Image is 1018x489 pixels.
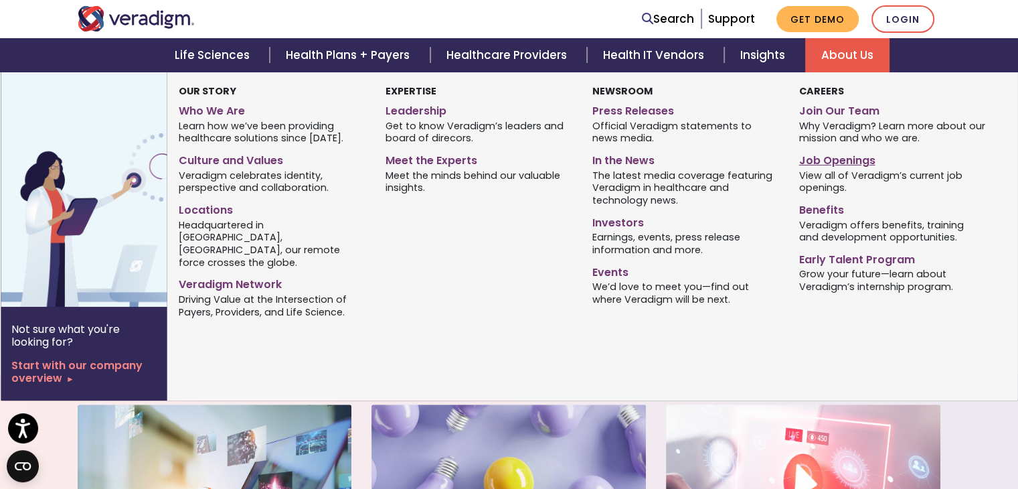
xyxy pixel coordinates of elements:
[179,84,236,98] strong: Our Story
[592,261,779,280] a: Events
[798,168,985,194] span: View all of Veradigm’s current job openings.
[386,149,572,168] a: Meet the Experts
[11,359,156,385] a: Start with our company overview
[592,211,779,230] a: Investors
[386,99,572,119] a: Leadership
[386,168,572,194] span: Meet the minds behind our valuable insights.
[798,248,985,267] a: Early Talent Program
[592,84,653,98] strong: Newsroom
[179,218,365,269] span: Headquartered in [GEOGRAPHIC_DATA], [GEOGRAPHIC_DATA], our remote force crosses the globe.
[776,6,859,32] a: Get Demo
[179,292,365,318] span: Driving Value at the Intersection of Payers, Providers, and Life Science.
[592,168,779,207] span: The latest media coverage featuring Veradigm in healthcare and technology news.
[179,149,365,168] a: Culture and Values
[1,72,216,307] img: Vector image of Veradigm’s Story
[179,198,365,218] a: Locations
[7,450,39,482] button: Open CMP widget
[642,10,694,28] a: Search
[798,267,985,293] span: Grow your future—learn about Veradigm’s internship program.
[386,84,436,98] strong: Expertise
[798,119,985,145] span: Why Veradigm? Learn more about our mission and who we are.
[798,84,843,98] strong: Careers
[11,323,156,348] p: Not sure what you're looking for?
[805,38,889,72] a: About Us
[592,99,779,119] a: Press Releases
[798,218,985,244] span: Veradigm offers benefits, training and development opportunities.
[179,273,365,292] a: Veradigm Network
[179,119,365,145] span: Learn how we’ve been providing healthcare solutions since [DATE].
[587,38,724,72] a: Health IT Vendors
[798,99,985,119] a: Join Our Team
[592,149,779,168] a: In the News
[386,119,572,145] span: Get to know Veradigm’s leaders and board of direcors.
[179,168,365,194] span: Veradigm celebrates identity, perspective and collaboration.
[159,38,270,72] a: Life Sciences
[592,280,779,306] span: We’d love to meet you—find out where Veradigm will be next.
[871,5,934,33] a: Login
[798,149,985,168] a: Job Openings
[179,99,365,119] a: Who We Are
[592,119,779,145] span: Official Veradigm statements to news media.
[708,11,755,27] a: Support
[78,6,195,31] img: Veradigm logo
[270,38,430,72] a: Health Plans + Payers
[430,38,587,72] a: Healthcare Providers
[724,38,805,72] a: Insights
[798,198,985,218] a: Benefits
[592,230,779,257] span: Earnings, events, press release information and more.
